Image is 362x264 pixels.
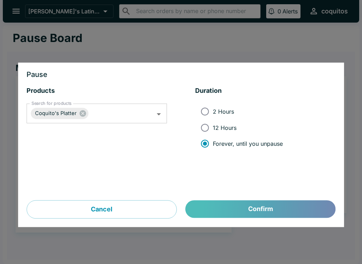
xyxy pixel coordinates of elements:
[213,140,283,147] span: Forever, until you unpause
[153,109,164,120] button: Open
[27,200,177,219] button: Cancel
[31,109,81,118] span: Coquito's Platter
[31,108,88,119] div: Coquito's Platter
[186,200,335,218] button: Confirm
[27,87,167,95] h5: Products
[27,71,335,78] h3: Pause
[213,108,234,115] span: 2 Hours
[213,124,237,131] span: 12 Hours
[31,101,71,107] label: Search for products
[195,87,335,95] h5: Duration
